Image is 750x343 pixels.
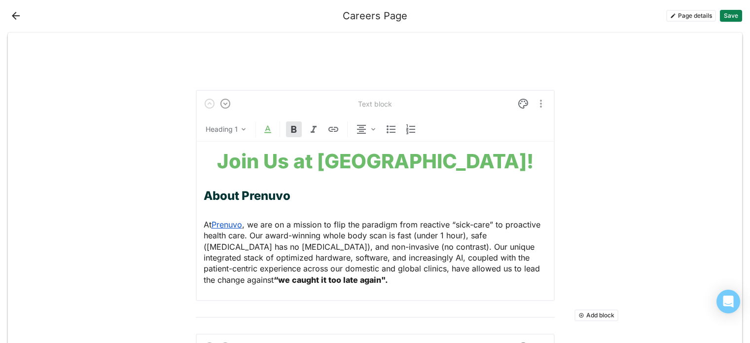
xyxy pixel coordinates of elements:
a: Prenuvo [212,220,242,229]
button: Add block [574,309,618,321]
div: Heading 1 [206,124,238,134]
div: Careers Page [343,10,407,22]
strong: Join Us at [GEOGRAPHIC_DATA]! [217,149,534,173]
button: Back [8,8,24,24]
div: Open Intercom Messenger [716,290,740,313]
strong: About Prenuvo [204,189,290,203]
span: At [204,220,212,229]
button: More options [535,96,547,112]
strong: “we caught it too late again". [274,275,388,285]
div: Text block [358,100,392,108]
button: Page details [666,10,716,22]
span: , we are on a mission to flip the paradigm from reactive “sick-care” to proactive health care. Ou... [204,220,543,285]
button: Save [720,10,742,22]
